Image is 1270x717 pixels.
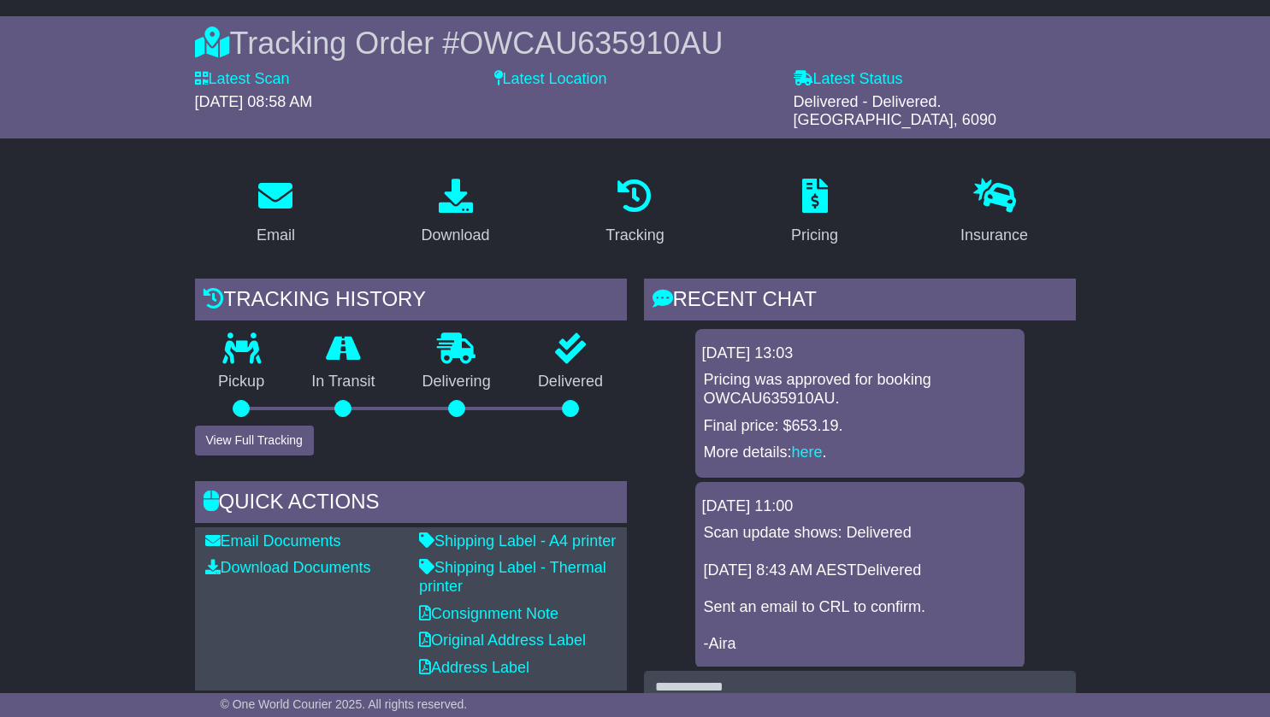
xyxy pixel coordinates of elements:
[195,373,288,391] p: Pickup
[702,497,1018,516] div: [DATE] 11:00
[780,173,849,253] a: Pricing
[792,444,823,461] a: here
[419,632,586,649] a: Original Address Label
[195,481,627,527] div: Quick Actions
[960,224,1028,247] div: Insurance
[949,173,1039,253] a: Insurance
[704,417,1016,436] p: Final price: $653.19.
[195,279,627,325] div: Tracking history
[419,532,616,550] a: Shipping Label - A4 printer
[221,697,468,711] span: © One World Courier 2025. All rights reserved.
[195,70,290,89] label: Latest Scan
[399,373,514,391] p: Delivering
[704,444,1016,462] p: More details: .
[419,659,529,676] a: Address Label
[704,371,1016,408] p: Pricing was approved for booking OWCAU635910AU.
[419,559,606,595] a: Shipping Label - Thermal printer
[702,344,1018,363] div: [DATE] 13:03
[514,373,626,391] p: Delivered
[195,93,313,110] span: [DATE] 08:58 AM
[459,26,723,61] span: OWCAU635910AU
[245,173,306,253] a: Email
[704,524,1016,653] p: Scan update shows: Delivered [DATE] 8:43 AM AESTDelivered Sent an email to CRL to confirm. -Aira
[195,25,1076,62] div: Tracking Order #
[419,605,558,622] a: Consignment Note
[195,426,314,455] button: View Full Tracking
[494,70,607,89] label: Latest Location
[605,224,664,247] div: Tracking
[205,559,371,576] a: Download Documents
[410,173,500,253] a: Download
[205,532,341,550] a: Email Documents
[288,373,399,391] p: In Transit
[257,224,295,247] div: Email
[794,70,903,89] label: Latest Status
[421,224,489,247] div: Download
[791,224,838,247] div: Pricing
[594,173,675,253] a: Tracking
[794,93,996,129] span: Delivered - Delivered. [GEOGRAPHIC_DATA], 6090
[644,279,1076,325] div: RECENT CHAT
